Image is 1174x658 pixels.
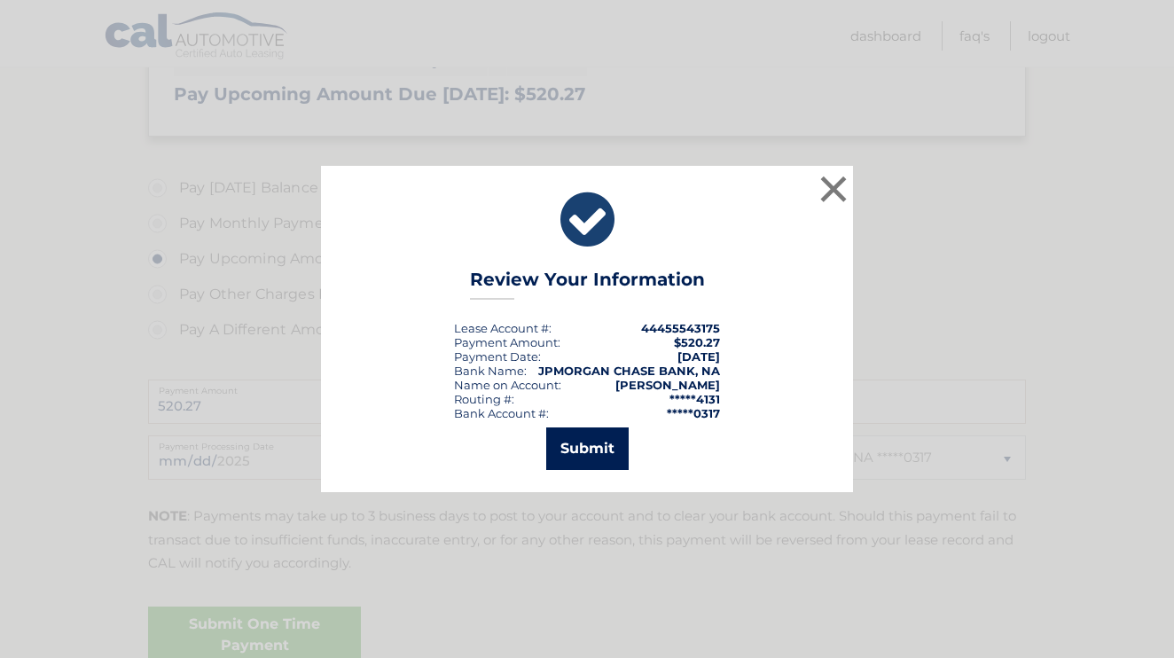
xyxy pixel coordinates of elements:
[615,378,720,392] strong: [PERSON_NAME]
[677,349,720,364] span: [DATE]
[454,335,560,349] div: Payment Amount:
[454,364,527,378] div: Bank Name:
[454,392,514,406] div: Routing #:
[538,364,720,378] strong: JPMORGAN CHASE BANK, NA
[454,349,538,364] span: Payment Date
[674,335,720,349] span: $520.27
[470,269,705,300] h3: Review Your Information
[454,406,549,420] div: Bank Account #:
[546,427,629,470] button: Submit
[641,321,720,335] strong: 44455543175
[816,171,851,207] button: ×
[454,321,552,335] div: Lease Account #:
[454,378,561,392] div: Name on Account:
[454,349,541,364] div: :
